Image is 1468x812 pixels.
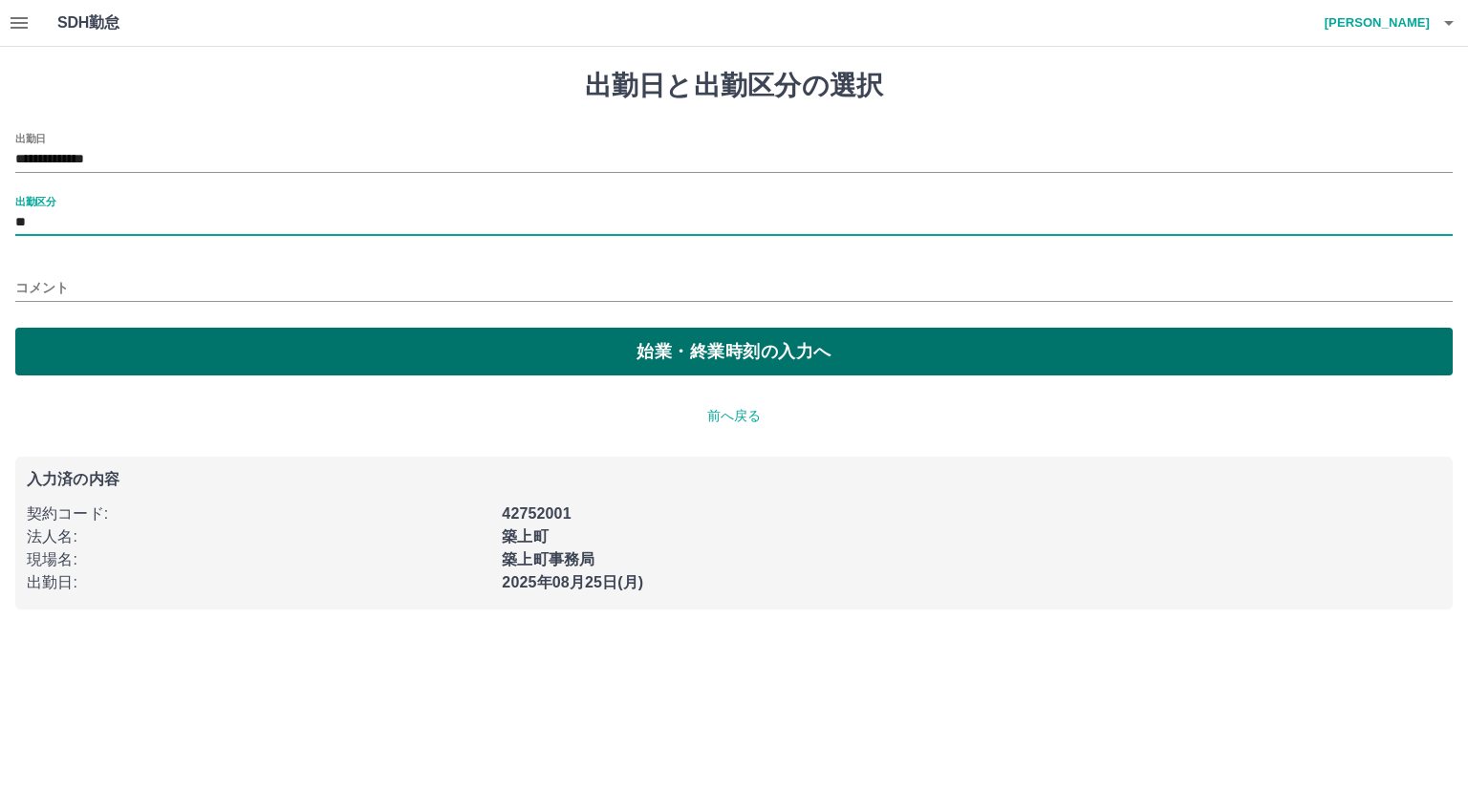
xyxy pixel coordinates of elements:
p: 契約コード : [27,502,490,525]
h1: 出勤日と出勤区分の選択 [15,70,1453,102]
p: 現場名 : [27,548,490,571]
p: 入力済の内容 [27,472,1441,487]
b: 42752001 [502,505,571,522]
button: 始業・終業時刻の入力へ [15,328,1453,375]
p: 出勤日 : [27,571,490,594]
p: 前へ戻る [15,406,1453,426]
label: 出勤日 [15,131,46,145]
b: 築上町 [502,528,548,545]
b: 2025年08月25日(月) [502,574,643,590]
b: 築上町事務局 [502,551,594,567]
label: 出勤区分 [15,194,55,208]
p: 法人名 : [27,525,490,548]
